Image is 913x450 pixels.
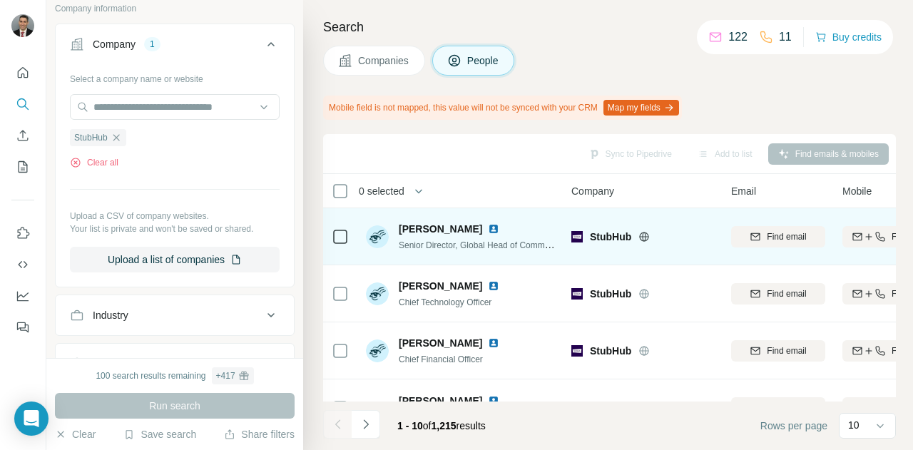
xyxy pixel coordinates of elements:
p: 10 [848,418,860,432]
img: LinkedIn logo [488,223,499,235]
p: Your list is private and won't be saved or shared. [70,223,280,235]
p: 11 [779,29,792,46]
button: Find email [731,283,825,305]
button: Find email [731,226,825,247]
div: 100 search results remaining [96,367,253,384]
button: Find email [731,340,825,362]
h4: Search [323,17,896,37]
button: Quick start [11,60,34,86]
span: 1 - 10 [397,420,423,431]
img: Avatar [366,397,389,419]
button: HQ location [56,347,294,381]
button: Company1 [56,27,294,67]
button: Save search [123,427,196,441]
img: Avatar [366,282,389,305]
button: Upload a list of companies [70,247,280,272]
img: LinkedIn logo [488,337,499,349]
button: My lists [11,154,34,180]
img: Logo of StubHub [571,231,583,242]
button: Industry [56,298,294,332]
img: Avatar [366,225,389,248]
button: Feedback [11,315,34,340]
div: 1 [144,38,160,51]
span: Email [731,184,756,198]
span: Rows per page [760,419,827,433]
span: Mobile [842,184,872,198]
span: [PERSON_NAME] [399,222,482,236]
span: [PERSON_NAME] [399,279,482,293]
button: Share filters [224,427,295,441]
span: Chief Technology Officer [399,297,491,307]
span: results [397,420,486,431]
span: Find email [767,287,806,300]
button: Use Surfe API [11,252,34,277]
span: [PERSON_NAME] [399,394,482,408]
span: StubHub [590,401,631,415]
img: Logo of StubHub [571,288,583,300]
span: StubHub [74,131,108,144]
button: Map my fields [603,100,679,116]
button: Buy credits [815,27,882,47]
img: Logo of StubHub [571,345,583,357]
div: Open Intercom Messenger [14,402,49,436]
span: Company [571,184,614,198]
div: Company [93,37,136,51]
span: 0 selected [359,184,404,198]
div: HQ location [93,357,145,371]
p: Company information [55,2,295,15]
button: Enrich CSV [11,123,34,148]
p: Upload a CSV of company websites. [70,210,280,223]
img: LinkedIn logo [488,395,499,406]
div: Select a company name or website [70,67,280,86]
span: Companies [358,53,410,68]
span: StubHub [590,344,631,358]
span: Chief Financial Officer [399,354,483,364]
button: Search [11,91,34,117]
img: Avatar [11,14,34,37]
p: 122 [728,29,748,46]
span: StubHub [590,230,631,244]
div: Industry [93,308,128,322]
span: StubHub [590,287,631,301]
span: Find email [767,230,806,243]
button: Find email [731,397,825,419]
div: Mobile field is not mapped, this value will not be synced with your CRM [323,96,682,120]
div: + 417 [216,369,235,382]
img: LinkedIn logo [488,280,499,292]
button: Clear all [70,156,118,169]
span: People [467,53,500,68]
button: Dashboard [11,283,34,309]
span: Find email [767,344,806,357]
span: Senior Director, Global Head of Communications [399,239,583,250]
span: 1,215 [432,420,456,431]
span: of [423,420,432,431]
button: Use Surfe on LinkedIn [11,220,34,246]
img: Avatar [366,339,389,362]
span: Find email [767,402,806,414]
button: Navigate to next page [352,410,380,439]
span: [PERSON_NAME] [399,336,482,350]
button: Clear [55,427,96,441]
